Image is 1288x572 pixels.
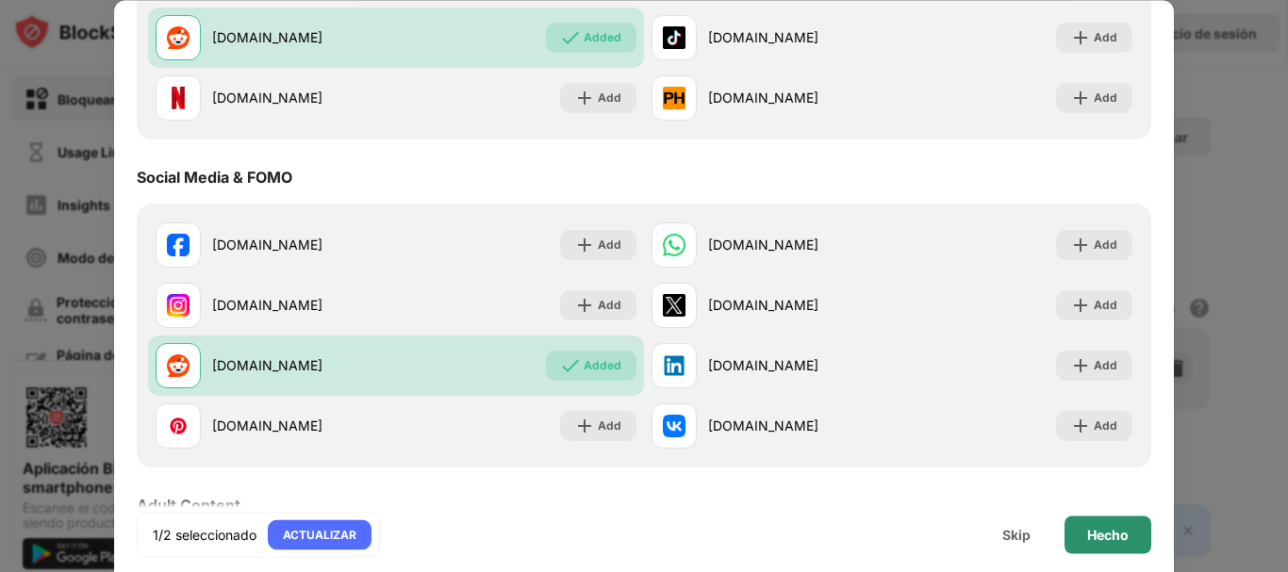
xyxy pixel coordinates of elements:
[598,89,621,107] div: Add
[167,26,190,49] img: favicons
[1094,28,1117,47] div: Add
[663,87,685,109] img: favicons
[598,296,621,315] div: Add
[167,87,190,109] img: favicons
[708,296,892,316] div: [DOMAIN_NAME]
[584,28,621,47] div: Added
[1094,89,1117,107] div: Add
[1094,296,1117,315] div: Add
[137,168,292,187] div: Social Media & FOMO
[1094,356,1117,375] div: Add
[212,236,396,255] div: [DOMAIN_NAME]
[663,354,685,377] img: favicons
[212,89,396,108] div: [DOMAIN_NAME]
[212,28,396,48] div: [DOMAIN_NAME]
[708,417,892,436] div: [DOMAIN_NAME]
[708,89,892,108] div: [DOMAIN_NAME]
[1002,527,1031,542] div: Skip
[1094,236,1117,254] div: Add
[167,294,190,317] img: favicons
[598,417,621,435] div: Add
[663,234,685,256] img: favicons
[663,294,685,317] img: favicons
[212,296,396,316] div: [DOMAIN_NAME]
[1094,417,1117,435] div: Add
[137,496,240,515] div: Adult Content
[212,417,396,436] div: [DOMAIN_NAME]
[598,236,621,254] div: Add
[708,28,892,48] div: [DOMAIN_NAME]
[283,525,356,544] div: ACTUALIZAR
[663,415,685,437] img: favicons
[708,236,892,255] div: [DOMAIN_NAME]
[663,26,685,49] img: favicons
[212,356,396,376] div: [DOMAIN_NAME]
[167,354,190,377] img: favicons
[153,525,256,544] div: 1/2 seleccionado
[708,356,892,376] div: [DOMAIN_NAME]
[167,234,190,256] img: favicons
[1087,527,1129,542] div: Hecho
[584,356,621,375] div: Added
[167,415,190,437] img: favicons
